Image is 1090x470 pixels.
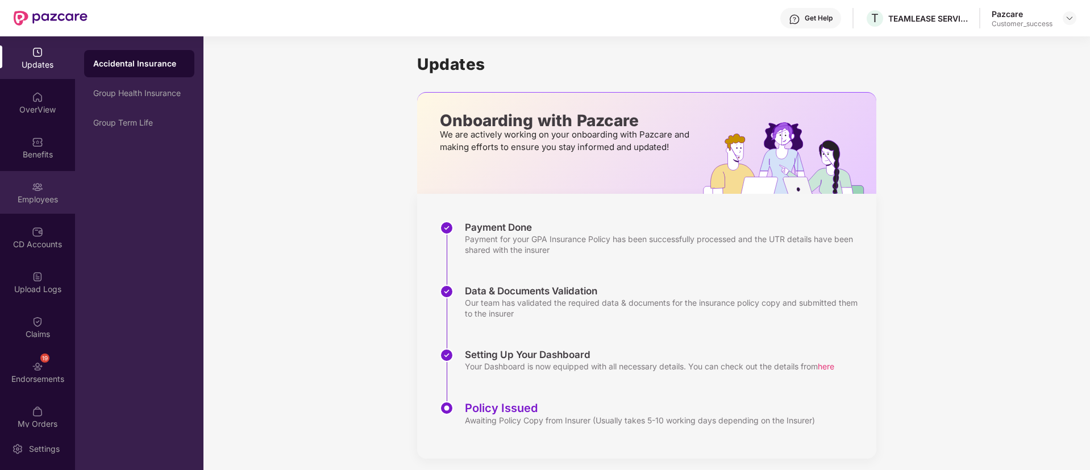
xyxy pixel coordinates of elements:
[992,9,1052,19] div: Pazcare
[32,47,43,58] img: svg+xml;base64,PHN2ZyBpZD0iVXBkYXRlZCIgeG1sbnM9Imh0dHA6Ly93d3cudzMub3JnLzIwMDAvc3ZnIiB3aWR0aD0iMj...
[14,11,88,26] img: New Pazcare Logo
[32,361,43,372] img: svg+xml;base64,PHN2ZyBpZD0iRW5kb3JzZW1lbnRzIiB4bWxucz0iaHR0cDovL3d3dy53My5vcmcvMjAwMC9zdmciIHdpZH...
[32,136,43,148] img: svg+xml;base64,PHN2ZyBpZD0iQmVuZWZpdHMiIHhtbG5zPSJodHRwOi8vd3d3LnczLm9yZy8yMDAwL3N2ZyIgd2lkdGg9Ij...
[789,14,800,25] img: svg+xml;base64,PHN2ZyBpZD0iSGVscC0zMngzMiIgeG1sbnM9Imh0dHA6Ly93d3cudzMub3JnLzIwMDAvc3ZnIiB3aWR0aD...
[465,297,865,319] div: Our team has validated the required data & documents for the insurance policy copy and submitted ...
[871,11,879,25] span: T
[32,226,43,238] img: svg+xml;base64,PHN2ZyBpZD0iQ0RfQWNjb3VudHMiIGRhdGEtbmFtZT0iQ0QgQWNjb3VudHMiIHhtbG5zPSJodHRwOi8vd3...
[1065,14,1074,23] img: svg+xml;base64,PHN2ZyBpZD0iRHJvcGRvd24tMzJ4MzIiIHhtbG5zPSJodHRwOi8vd3d3LnczLm9yZy8yMDAwL3N2ZyIgd2...
[465,234,865,255] div: Payment for your GPA Insurance Policy has been successfully processed and the UTR details have be...
[888,13,968,24] div: TEAMLEASE SERVICES LIMITED
[465,415,815,426] div: Awaiting Policy Copy from Insurer (Usually takes 5-10 working days depending on the Insurer)
[440,285,454,298] img: svg+xml;base64,PHN2ZyBpZD0iU3RlcC1Eb25lLTMyeDMyIiB4bWxucz0iaHR0cDovL3d3dy53My5vcmcvMjAwMC9zdmciIH...
[805,14,833,23] div: Get Help
[992,19,1052,28] div: Customer_success
[32,91,43,103] img: svg+xml;base64,PHN2ZyBpZD0iSG9tZSIgeG1sbnM9Imh0dHA6Ly93d3cudzMub3JnLzIwMDAvc3ZnIiB3aWR0aD0iMjAiIG...
[440,401,454,415] img: svg+xml;base64,PHN2ZyBpZD0iU3RlcC1BY3RpdmUtMzJ4MzIiIHhtbG5zPSJodHRwOi8vd3d3LnczLm9yZy8yMDAwL3N2Zy...
[93,89,185,98] div: Group Health Insurance
[40,353,49,363] div: 19
[32,406,43,417] img: svg+xml;base64,PHN2ZyBpZD0iTXlfT3JkZXJzIiBkYXRhLW5hbWU9Ik15IE9yZGVycyIgeG1sbnM9Imh0dHA6Ly93d3cudz...
[32,271,43,282] img: svg+xml;base64,PHN2ZyBpZD0iVXBsb2FkX0xvZ3MiIGRhdGEtbmFtZT0iVXBsb2FkIExvZ3MiIHhtbG5zPSJodHRwOi8vd3...
[417,55,876,74] h1: Updates
[32,181,43,193] img: svg+xml;base64,PHN2ZyBpZD0iRW1wbG95ZWVzIiB4bWxucz0iaHR0cDovL3d3dy53My5vcmcvMjAwMC9zdmciIHdpZHRoPS...
[440,221,454,235] img: svg+xml;base64,PHN2ZyBpZD0iU3RlcC1Eb25lLTMyeDMyIiB4bWxucz0iaHR0cDovL3d3dy53My5vcmcvMjAwMC9zdmciIH...
[818,361,834,371] span: here
[93,118,185,127] div: Group Term Life
[465,221,865,234] div: Payment Done
[440,128,693,153] p: We are actively working on your onboarding with Pazcare and making efforts to ensure you stay inf...
[32,316,43,327] img: svg+xml;base64,PHN2ZyBpZD0iQ2xhaW0iIHhtbG5zPSJodHRwOi8vd3d3LnczLm9yZy8yMDAwL3N2ZyIgd2lkdGg9IjIwIi...
[440,115,693,126] p: Onboarding with Pazcare
[465,285,865,297] div: Data & Documents Validation
[93,58,185,69] div: Accidental Insurance
[26,443,63,455] div: Settings
[12,443,23,455] img: svg+xml;base64,PHN2ZyBpZD0iU2V0dGluZy0yMHgyMCIgeG1sbnM9Imh0dHA6Ly93d3cudzMub3JnLzIwMDAvc3ZnIiB3aW...
[465,348,834,361] div: Setting Up Your Dashboard
[465,361,834,372] div: Your Dashboard is now equipped with all necessary details. You can check out the details from
[703,122,876,194] img: hrOnboarding
[465,401,815,415] div: Policy Issued
[440,348,454,362] img: svg+xml;base64,PHN2ZyBpZD0iU3RlcC1Eb25lLTMyeDMyIiB4bWxucz0iaHR0cDovL3d3dy53My5vcmcvMjAwMC9zdmciIH...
